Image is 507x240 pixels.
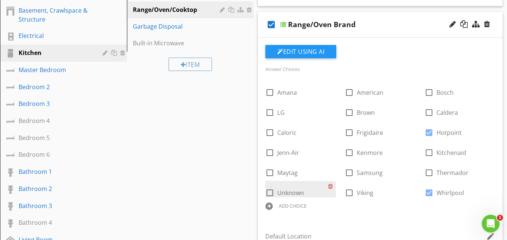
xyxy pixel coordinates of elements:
div: Bedroom 4 [19,116,92,125]
div: Garbage Disposal [133,22,222,31]
span: LG [277,108,285,117]
span: Samsung [357,169,383,177]
div: Basement, Crawlspace & Structure [19,6,92,24]
div: Item [169,58,212,71]
span: 1 [497,215,503,221]
div: Bedroom 2 [19,82,92,91]
div: Bathroom 3 [19,201,92,210]
div: Master Bedroom [19,65,92,74]
button: Edit Using AI [265,45,336,58]
span: Caldera [436,108,458,117]
div: Bedroom 3 [19,99,92,108]
span: Caloric [277,129,297,137]
span: Hotpoint [436,129,462,137]
span: American [357,88,383,97]
div: Kitchen [19,48,92,57]
span: Maytag [277,169,298,177]
div: Range/Oven Brand [288,20,356,29]
span: Viking [357,189,373,197]
iframe: Intercom live chat [482,215,500,233]
div: Built-in Microwave [133,39,222,48]
span: Frigidaire [357,129,383,137]
span: Bosch [436,88,454,97]
span: Amana [277,88,297,97]
span: Brown [357,108,375,117]
div: Bathroom 1 [19,167,92,176]
div: Electrical [19,31,92,40]
span: Whirlpool [436,189,464,197]
span: Kenmore [357,149,383,157]
div: Bathroom 4 [19,218,92,227]
div: ADD CHOICE [279,203,307,209]
div: Range/Oven/Cooktop [133,5,222,14]
div: Bathroom 2 [19,184,92,193]
span: Unknown [277,189,304,197]
span: Jenn-Air [277,149,299,157]
div: Bedroom 5 [19,133,92,142]
i: check_box [265,16,277,33]
span: Thermador [436,169,468,177]
label: Answer Choices [265,66,300,72]
span: Kitchenaid [436,149,466,157]
div: Bedroom 6 [19,150,92,159]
